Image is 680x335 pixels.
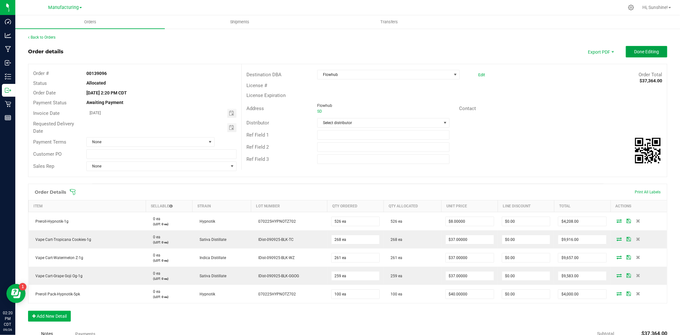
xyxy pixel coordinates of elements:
[86,90,127,95] strong: [DATE] 2:20 PM CDT
[314,15,464,29] a: Transfers
[387,274,402,278] span: 259 ea
[150,240,189,245] p: (LOT: 0 ea)
[251,200,327,212] th: Lot Number
[196,219,215,224] span: Hypnotik
[246,83,267,88] span: License #
[76,19,105,25] span: Orders
[633,237,643,241] span: Delete Order Detail
[196,274,226,278] span: Sativa Distillate
[558,217,606,226] input: 0
[446,272,494,280] input: 0
[633,255,643,259] span: Delete Order Detail
[28,311,71,322] button: Add New Detail
[193,200,251,212] th: Strain
[15,15,165,29] a: Orders
[442,200,498,212] th: Unit Price
[372,19,406,25] span: Transfers
[255,274,299,278] span: IDist-090925-BLK-GGOG
[33,121,74,134] span: Requested Delivery Date
[255,237,294,242] span: IDist-090925-BLK-TC
[624,237,633,241] span: Save Order Detail
[255,292,296,296] span: 070225HYPNOTZ702
[86,80,106,86] strong: Allocated
[33,80,47,86] span: Status
[246,144,269,150] span: Ref Field 2
[624,219,633,223] span: Save Order Detail
[5,19,11,25] inline-svg: Dashboard
[246,156,269,162] span: Ref Field 3
[317,109,322,114] span: SD
[611,200,667,212] th: Actions
[642,5,668,10] span: Hi, Sunshine!
[227,123,237,132] span: Toggle calendar
[640,78,662,83] strong: $37,364.00
[5,101,11,107] inline-svg: Retail
[87,138,206,146] span: None
[33,292,80,296] span: Preroll Pack-Hypnotik-5pk
[33,163,54,169] span: Sales Rep
[581,46,619,57] li: Export PDF
[150,271,160,276] span: 0 ea
[150,294,189,299] p: (LOT: 0 ea)
[33,151,62,157] span: Customer PO
[317,103,332,108] span: Flowhub
[635,138,661,163] img: Scan me!
[446,290,494,299] input: 0
[384,200,441,212] th: Qty Allocated
[33,110,60,116] span: Invoice Date
[255,256,295,260] span: IDist-090925-BLK-WZ
[387,237,402,242] span: 268 ea
[150,222,189,227] p: (LOT: 0 ea)
[332,290,380,299] input: 0
[498,200,554,212] th: Line Discount
[35,190,66,195] h1: Order Details
[246,120,269,126] span: Distributor
[446,235,494,244] input: 0
[633,292,643,295] span: Delete Order Detail
[246,72,282,78] span: Destination DBA
[502,272,550,280] input: 0
[28,48,63,56] div: Order details
[196,237,226,242] span: Sativa Distillate
[5,73,11,80] inline-svg: Inventory
[5,115,11,121] inline-svg: Reports
[150,217,160,221] span: 0 ea
[5,60,11,66] inline-svg: Inbound
[33,256,84,260] span: Vape Cart-Watermelon Z-1g
[5,46,11,52] inline-svg: Manufacturing
[387,219,402,224] span: 526 ea
[502,217,550,226] input: 0
[196,256,226,260] span: Indica Distillate
[29,200,146,212] th: Item
[33,139,66,145] span: Payment Terms
[387,256,402,260] span: 261 ea
[48,5,79,10] span: Manufacturing
[19,283,26,291] iframe: Resource center unread badge
[478,72,485,77] a: Edit
[5,32,11,39] inline-svg: Analytics
[33,100,67,106] span: Payment Status
[446,253,494,262] input: 0
[558,235,606,244] input: 0
[332,253,380,262] input: 0
[624,255,633,259] span: Save Order Detail
[635,138,661,163] qrcode: 00139096
[318,70,451,79] span: Flowhub
[624,273,633,277] span: Save Order Detail
[86,100,123,105] strong: Awaiting Payment
[5,87,11,93] inline-svg: Outbound
[87,162,228,171] span: None
[332,217,380,226] input: 0
[246,93,286,98] span: License Expiration
[327,200,384,212] th: Qty Ordered
[558,290,606,299] input: 0
[150,276,189,281] p: (LOT: 0 ea)
[502,235,550,244] input: 0
[633,219,643,223] span: Delete Order Detail
[634,49,659,54] span: Done Editing
[6,284,26,303] iframe: Resource center
[332,235,380,244] input: 0
[33,71,49,76] span: Order #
